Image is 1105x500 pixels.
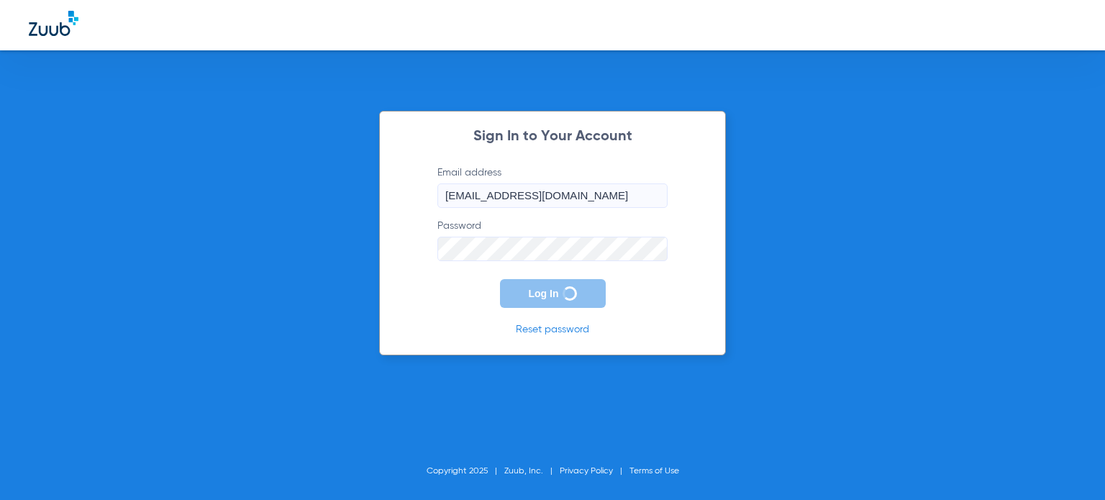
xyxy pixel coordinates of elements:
[516,324,589,335] a: Reset password
[427,464,504,478] li: Copyright 2025
[437,165,668,208] label: Email address
[437,237,668,261] input: Password
[29,11,78,36] img: Zuub Logo
[504,464,560,478] li: Zuub, Inc.
[437,183,668,208] input: Email address
[416,129,689,144] h2: Sign In to Your Account
[1033,431,1105,500] iframe: Chat Widget
[560,467,613,476] a: Privacy Policy
[629,467,679,476] a: Terms of Use
[500,279,606,308] button: Log In
[529,288,559,299] span: Log In
[437,219,668,261] label: Password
